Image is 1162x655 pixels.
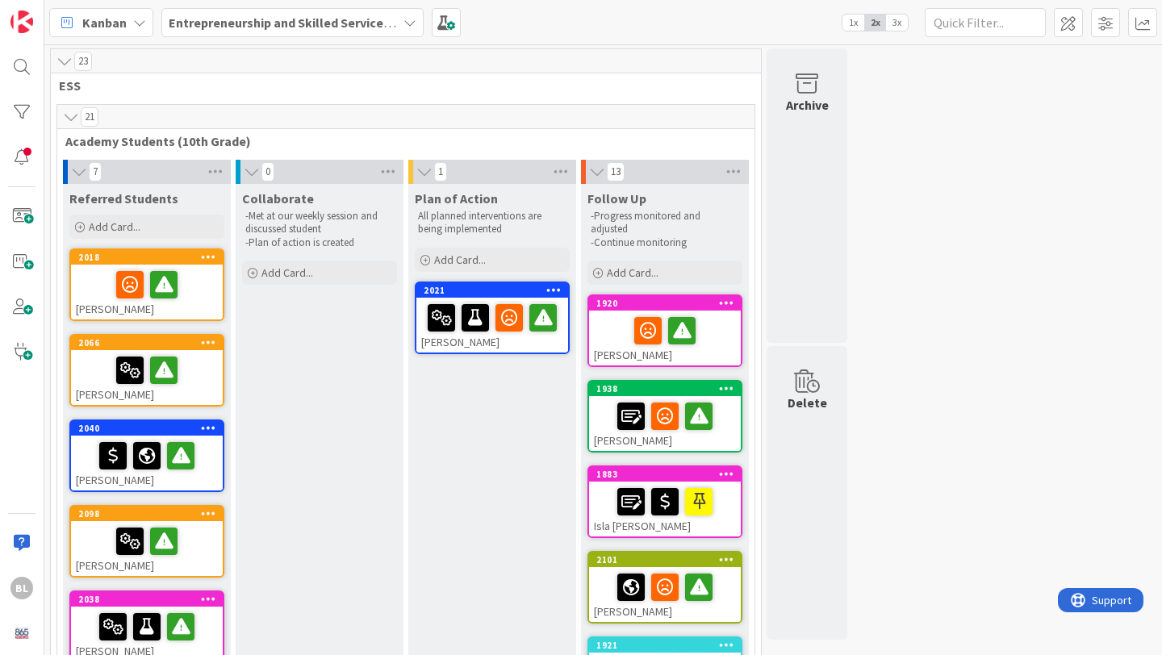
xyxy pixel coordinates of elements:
[69,419,224,492] a: 2040[PERSON_NAME]
[416,298,568,353] div: [PERSON_NAME]
[89,219,140,234] span: Add Card...
[591,210,739,236] p: -Progress monitored and adjusted
[71,521,223,576] div: [PERSON_NAME]
[242,190,314,207] span: Collaborate
[71,421,223,436] div: 2040
[587,190,646,207] span: Follow Up
[71,250,223,319] div: 2018[PERSON_NAME]
[786,95,829,115] div: Archive
[78,594,223,605] div: 2038
[78,423,223,434] div: 2040
[886,15,908,31] span: 3x
[596,640,741,651] div: 1921
[71,592,223,607] div: 2038
[415,190,498,207] span: Plan of Action
[71,265,223,319] div: [PERSON_NAME]
[59,77,741,94] span: ESS
[842,15,864,31] span: 1x
[34,2,73,22] span: Support
[81,107,98,127] span: 21
[69,248,224,321] a: 2018[PERSON_NAME]
[434,162,447,181] span: 1
[925,8,1046,37] input: Quick Filter...
[69,190,178,207] span: Referred Students
[596,554,741,565] div: 2101
[71,250,223,265] div: 2018
[589,382,741,396] div: 1938
[245,236,394,249] p: -Plan of action is created
[589,553,741,622] div: 2101[PERSON_NAME]
[78,508,223,519] div: 2098
[261,162,274,181] span: 0
[607,265,658,280] span: Add Card...
[587,551,742,624] a: 2101[PERSON_NAME]
[74,52,92,71] span: 23
[589,296,741,311] div: 1920
[596,298,741,309] div: 1920
[245,210,394,236] p: -Met at our weekly session and discussed student
[589,396,741,451] div: [PERSON_NAME]
[10,577,33,599] div: BL
[78,337,223,348] div: 2066
[416,283,568,298] div: 2021
[71,336,223,405] div: 2066[PERSON_NAME]
[589,296,741,365] div: 1920[PERSON_NAME]
[424,285,568,296] div: 2021
[864,15,886,31] span: 2x
[71,507,223,576] div: 2098[PERSON_NAME]
[82,13,127,32] span: Kanban
[589,638,741,653] div: 1921
[71,336,223,350] div: 2066
[587,294,742,367] a: 1920[PERSON_NAME]
[589,567,741,622] div: [PERSON_NAME]
[418,210,566,236] p: All planned interventions are being implemented
[261,265,313,280] span: Add Card...
[10,622,33,645] img: avatar
[589,382,741,451] div: 1938[PERSON_NAME]
[589,467,741,482] div: 1883
[10,10,33,33] img: Visit kanbanzone.com
[607,162,625,181] span: 13
[71,507,223,521] div: 2098
[587,380,742,453] a: 1938[PERSON_NAME]
[596,469,741,480] div: 1883
[434,252,486,267] span: Add Card...
[69,505,224,578] a: 2098[PERSON_NAME]
[589,311,741,365] div: [PERSON_NAME]
[788,393,827,412] div: Delete
[71,421,223,490] div: 2040[PERSON_NAME]
[591,236,739,249] p: -Continue monitoring
[596,383,741,394] div: 1938
[71,436,223,490] div: [PERSON_NAME]
[589,553,741,567] div: 2101
[589,467,741,536] div: 1883Isla [PERSON_NAME]
[78,252,223,263] div: 2018
[416,283,568,353] div: 2021[PERSON_NAME]
[587,465,742,538] a: 1883Isla [PERSON_NAME]
[415,282,570,354] a: 2021[PERSON_NAME]
[69,334,224,407] a: 2066[PERSON_NAME]
[71,350,223,405] div: [PERSON_NAME]
[89,162,102,181] span: 7
[169,15,563,31] b: Entrepreneurship and Skilled Services Interventions - [DATE]-[DATE]
[589,482,741,536] div: Isla [PERSON_NAME]
[65,133,734,149] span: Academy Students (10th Grade)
